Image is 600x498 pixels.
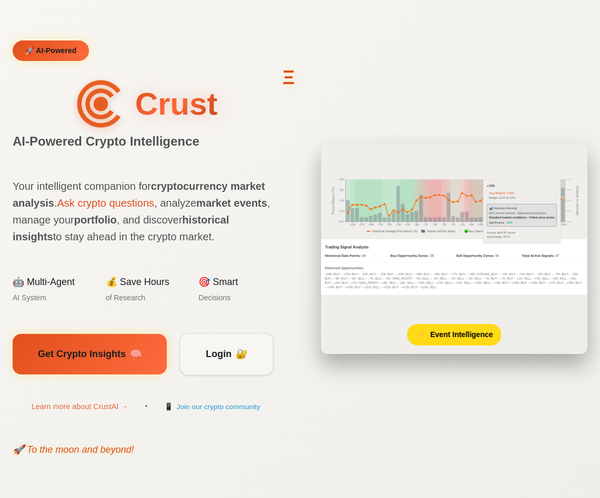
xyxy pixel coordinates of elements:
a: Ask crypto questions [57,197,155,209]
span: Crust [135,87,218,121]
span: 🚀 AI-Powered [25,45,76,56]
span: Event Intelligence [430,329,493,340]
span: 🧠 [130,347,142,362]
span: • [145,401,147,412]
strong: historical insights [13,214,229,242]
a: 📱Join our crypto community [164,401,260,413]
span: AI-Powered Crypto Intelligence [13,135,279,148]
strong: cryptocurrency market analysis [13,180,265,209]
a: Login🔐 [179,333,274,375]
span: of Research [106,292,145,303]
div: 🚀 To the moon and beyond! [13,442,279,458]
span: Decisions [198,292,231,303]
span: Get Crypto Insights [38,347,126,362]
img: Market Event Pattern Analysis showing buy and sell opportunity zones around events [318,142,590,330]
a: Learn more about CrustAI → [32,401,128,413]
strong: portfolio [74,214,117,226]
span: 💰 Save Hours [106,275,169,290]
strong: market events [196,197,267,209]
span: AI System [13,292,46,303]
span: Login [206,347,232,362]
img: CrustAI [74,78,127,130]
a: Get Crypto Insights🧠 [13,334,167,374]
span: ⚡ [415,328,426,342]
p: Your intelligent companion for . , analyze , manage your , and discover to stay ahead in the cryp... [13,178,276,245]
div: Ξ [283,67,295,88]
span: 🎯 Smart [198,275,238,290]
span: 📱 [164,401,173,413]
span: 🔐 [236,347,247,362]
span: 🤖 Multi-Agent [13,275,75,290]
